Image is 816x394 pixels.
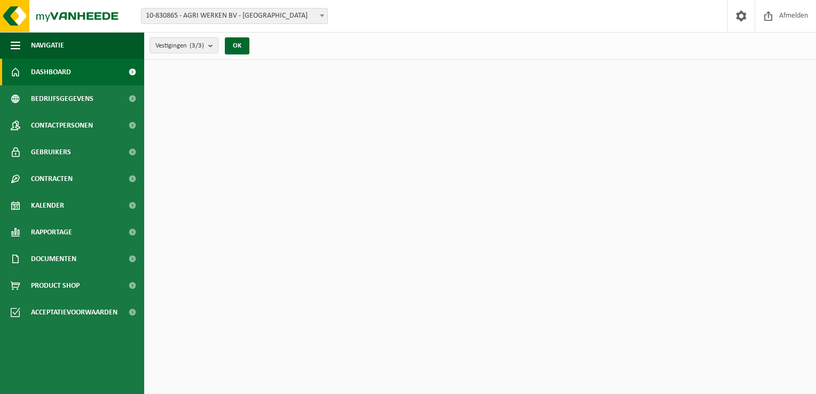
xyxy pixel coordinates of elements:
span: Navigatie [31,32,64,59]
span: Contracten [31,166,73,192]
button: Vestigingen(3/3) [150,37,218,53]
span: Gebruikers [31,139,71,166]
span: Documenten [31,246,76,272]
button: OK [225,37,249,54]
span: Bedrijfsgegevens [31,85,93,112]
span: Vestigingen [155,38,204,54]
span: Kalender [31,192,64,219]
span: Contactpersonen [31,112,93,139]
count: (3/3) [190,42,204,49]
span: Acceptatievoorwaarden [31,299,117,326]
span: Rapportage [31,219,72,246]
span: 10-830865 - AGRI WERKEN BV - GERAARDSBERGEN [141,8,328,24]
span: 10-830865 - AGRI WERKEN BV - GERAARDSBERGEN [142,9,327,23]
span: Dashboard [31,59,71,85]
span: Product Shop [31,272,80,299]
